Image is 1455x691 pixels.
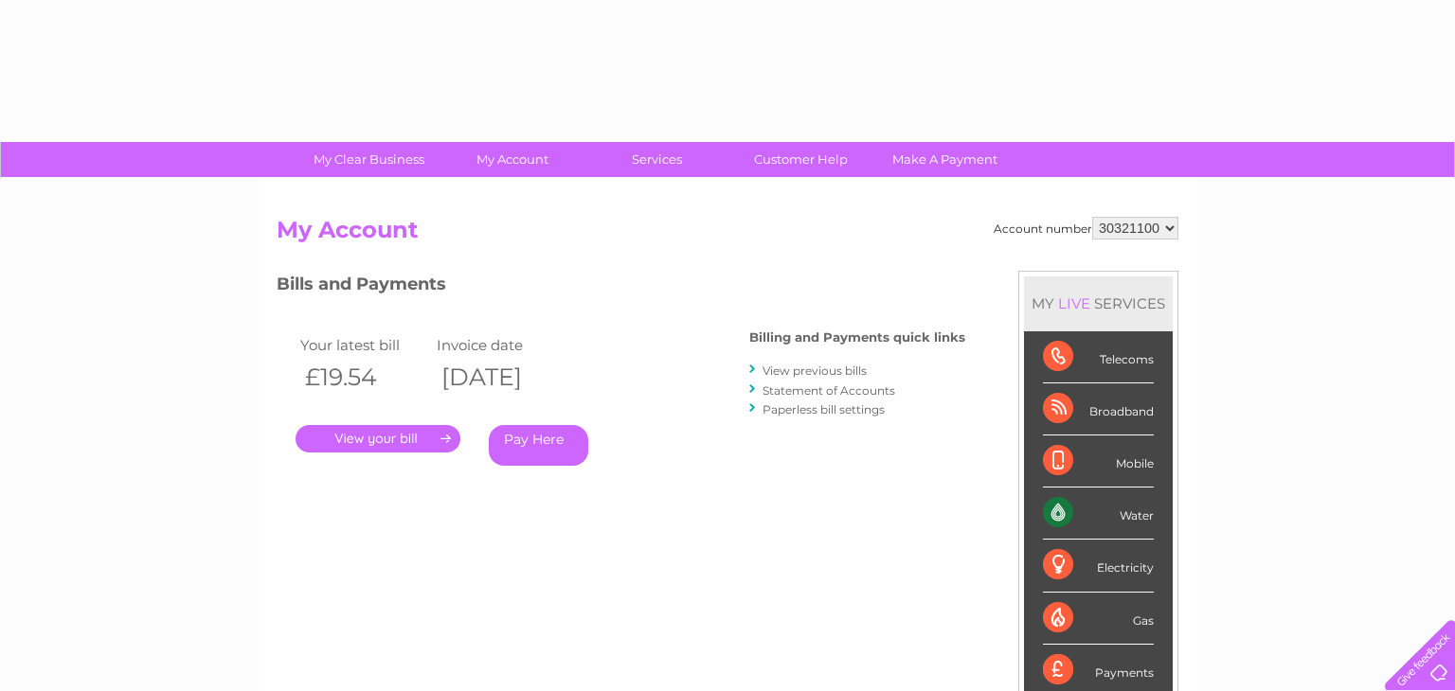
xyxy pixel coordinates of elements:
[994,217,1178,239] div: Account number
[749,330,965,345] h4: Billing and Payments quick links
[296,425,460,452] a: .
[579,142,735,177] a: Services
[1043,435,1154,487] div: Mobile
[723,142,879,177] a: Customer Help
[432,358,568,397] th: [DATE]
[1054,294,1094,312] div: LIVE
[489,425,588,466] a: Pay Here
[296,332,432,358] td: Your latest bill
[763,363,867,378] a: View previous bills
[296,358,432,397] th: £19.54
[1043,487,1154,540] div: Water
[1043,331,1154,383] div: Telecoms
[291,142,447,177] a: My Clear Business
[1043,540,1154,592] div: Electricity
[763,383,895,398] a: Statement of Accounts
[277,217,1178,253] h2: My Account
[1043,593,1154,645] div: Gas
[277,271,965,304] h3: Bills and Payments
[432,332,568,358] td: Invoice date
[867,142,1023,177] a: Make A Payment
[1043,383,1154,435] div: Broadband
[1024,276,1173,330] div: MY SERVICES
[435,142,591,177] a: My Account
[763,402,885,416] a: Paperless bill settings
